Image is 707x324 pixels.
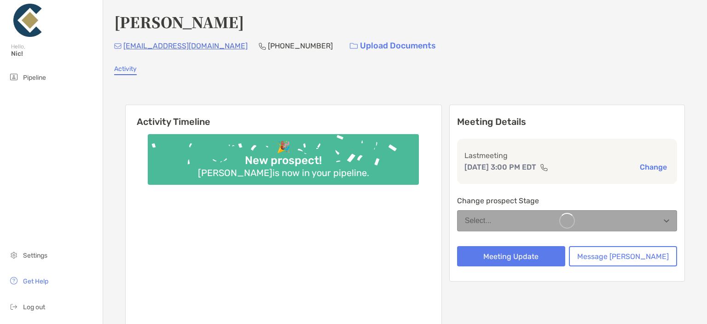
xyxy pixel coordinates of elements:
img: settings icon [8,249,19,260]
span: Get Help [23,277,48,285]
div: 🎉 [273,141,294,154]
button: Message [PERSON_NAME] [569,246,677,266]
span: Log out [23,303,45,311]
span: Settings [23,252,47,259]
img: Email Icon [114,43,122,49]
span: Nic! [11,50,97,58]
a: Activity [114,65,137,75]
img: communication type [540,164,548,171]
img: Zoe Logo [11,4,44,37]
h6: Activity Timeline [126,105,441,127]
img: Phone Icon [259,42,266,50]
p: [DATE] 3:00 PM EDT [464,161,536,173]
span: Pipeline [23,74,46,82]
img: pipeline icon [8,71,19,82]
p: [EMAIL_ADDRESS][DOMAIN_NAME] [123,40,248,52]
div: New prospect! [241,154,325,167]
h4: [PERSON_NAME] [114,11,244,32]
p: Change prospect Stage [457,195,677,206]
p: [PHONE_NUMBER] [268,40,333,52]
button: Meeting Update [457,246,565,266]
button: Change [637,162,670,172]
img: logout icon [8,301,19,312]
img: get-help icon [8,275,19,286]
img: button icon [350,43,358,49]
div: [PERSON_NAME] is now in your pipeline. [194,167,373,178]
a: Upload Documents [344,36,442,56]
p: Meeting Details [457,116,677,128]
p: Last meeting [464,150,670,161]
